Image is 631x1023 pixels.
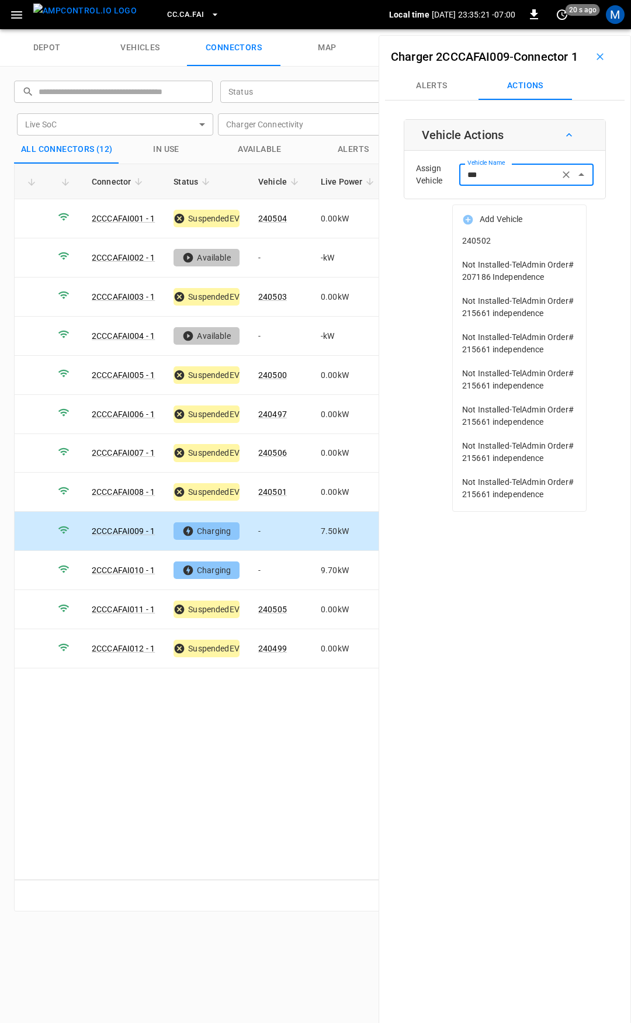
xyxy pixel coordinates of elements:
[174,601,240,618] div: SuspendedEV
[174,210,240,227] div: SuspendedEV
[385,72,479,100] button: Alerts
[311,238,387,278] td: - kW
[174,640,240,657] div: SuspendedEV
[187,29,280,67] a: connectors
[92,526,155,536] a: 2CCCAFAI009 - 1
[462,235,577,247] span: 240502
[311,356,387,395] td: 0.00 kW
[120,136,213,164] button: in use
[462,440,577,464] span: Not Installed-TelAdmin Order# 215661 independence
[258,448,287,457] a: 240506
[174,405,240,423] div: SuspendedEV
[385,72,625,100] div: Connectors submenus tabs
[174,249,240,266] div: Available
[462,404,577,428] span: Not Installed-TelAdmin Order# 215661 independence
[416,162,459,187] p: Assign Vehicle
[514,50,578,64] a: Connector 1
[92,292,155,301] a: 2CCCAFAI003 - 1
[92,331,155,341] a: 2CCCAFAI004 - 1
[92,253,155,262] a: 2CCCAFAI002 - 1
[566,4,600,16] span: 20 s ago
[33,4,137,18] img: ampcontrol.io logo
[258,292,287,301] a: 240503
[174,366,240,384] div: SuspendedEV
[249,317,311,356] td: -
[174,175,213,189] span: Status
[258,487,287,497] a: 240501
[14,136,120,164] button: All Connectors (12)
[573,167,590,183] button: Close
[321,175,378,189] span: Live Power
[162,4,224,26] button: CC.CA.FAI
[311,278,387,317] td: 0.00 kW
[92,487,155,497] a: 2CCCAFAI008 - 1
[553,5,571,24] button: set refresh interval
[462,295,577,320] span: Not Installed-TelAdmin Order# 215661 independence
[174,288,240,306] div: SuspendedEV
[391,50,509,64] a: Charger 2CCCAFAI009
[93,29,187,67] a: vehicles
[258,214,287,223] a: 240504
[258,410,287,419] a: 240497
[174,522,240,540] div: Charging
[311,434,387,473] td: 0.00 kW
[167,8,204,22] span: CC.CA.FAI
[422,126,504,144] h6: Vehicle Actions
[92,410,155,419] a: 2CCCAFAI006 - 1
[558,167,574,183] button: Clear
[311,395,387,434] td: 0.00 kW
[174,561,240,579] div: Charging
[462,259,577,283] span: Not Installed-TelAdmin Order# 207186 Independence
[480,213,522,226] p: Add Vehicle
[311,551,387,590] td: 9.70 kW
[311,317,387,356] td: - kW
[174,483,240,501] div: SuspendedEV
[462,331,577,356] span: Not Installed-TelAdmin Order# 215661 independence
[479,72,572,100] button: Actions
[249,551,311,590] td: -
[467,158,505,168] label: Vehicle Name
[280,29,374,67] a: map
[92,448,155,457] a: 2CCCAFAI007 - 1
[606,5,625,24] div: profile-icon
[92,566,155,575] a: 2CCCAFAI010 - 1
[389,9,429,20] p: Local time
[92,175,146,189] span: Connector
[258,175,302,189] span: Vehicle
[307,136,400,164] button: Alerts
[311,629,387,668] td: 0.00 kW
[92,370,155,380] a: 2CCCAFAI005 - 1
[92,214,155,223] a: 2CCCAFAI001 - 1
[213,136,307,164] button: Available
[311,473,387,512] td: 0.00 kW
[258,605,287,614] a: 240505
[258,370,287,380] a: 240500
[174,327,240,345] div: Available
[311,590,387,629] td: 0.00 kW
[311,199,387,238] td: 0.00 kW
[249,512,311,551] td: -
[92,605,155,614] a: 2CCCAFAI011 - 1
[249,238,311,278] td: -
[391,47,578,66] h6: -
[432,9,515,20] p: [DATE] 23:35:21 -07:00
[311,512,387,551] td: 7.50 kW
[174,444,240,462] div: SuspendedEV
[462,367,577,392] span: Not Installed-TelAdmin Order# 215661 independence
[462,476,577,501] span: Not Installed-TelAdmin Order# 215661 independence
[258,644,287,653] a: 240499
[92,644,155,653] a: 2CCCAFAI012 - 1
